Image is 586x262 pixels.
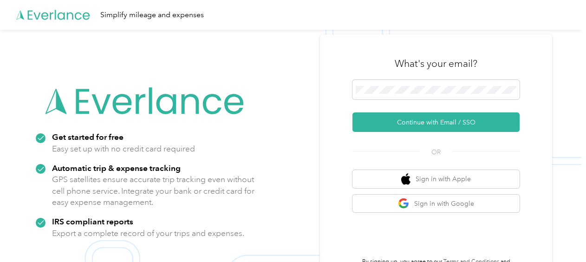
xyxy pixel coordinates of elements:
[352,112,520,132] button: Continue with Email / SSO
[398,198,410,210] img: google logo
[100,9,204,21] div: Simplify mileage and expenses
[352,195,520,213] button: google logoSign in with Google
[420,147,452,157] span: OR
[352,170,520,188] button: apple logoSign in with Apple
[395,57,477,70] h3: What's your email?
[401,173,410,185] img: apple logo
[52,174,255,208] p: GPS satellites ensure accurate trip tracking even without cell phone service. Integrate your bank...
[52,216,133,226] strong: IRS compliant reports
[52,143,195,155] p: Easy set up with no credit card required
[52,228,244,239] p: Export a complete record of your trips and expenses.
[52,132,124,142] strong: Get started for free
[52,163,181,173] strong: Automatic trip & expense tracking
